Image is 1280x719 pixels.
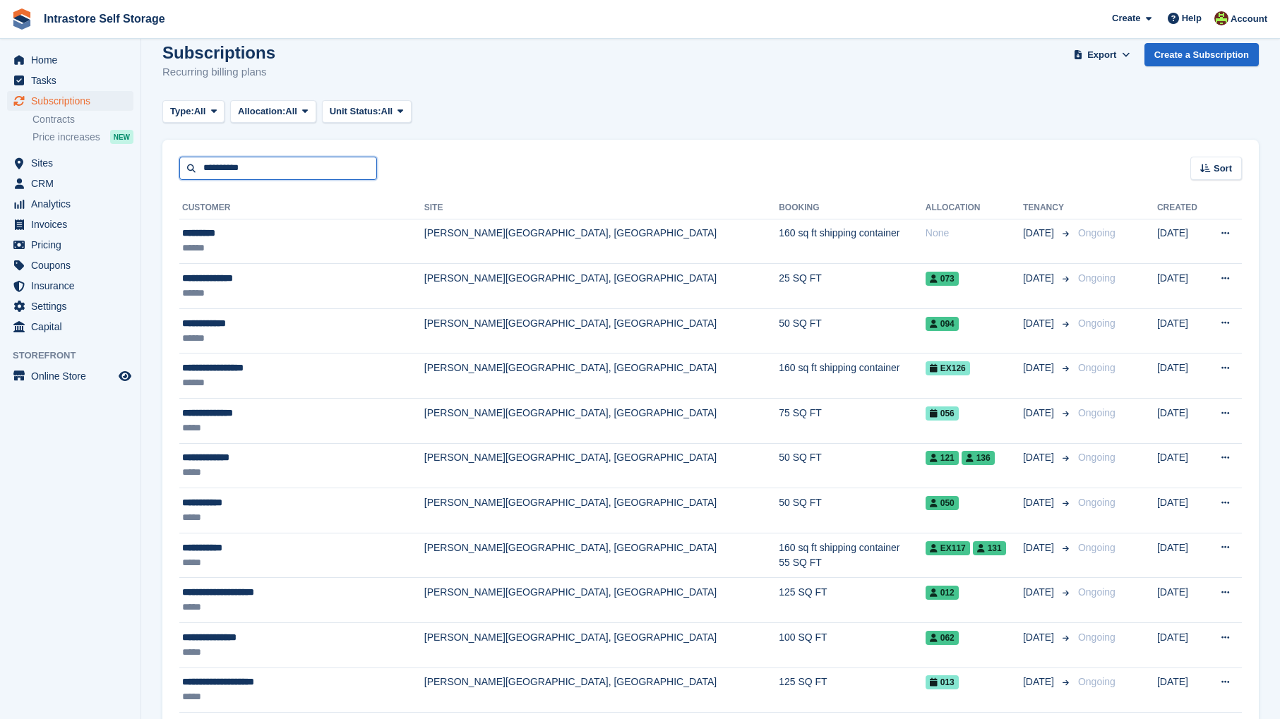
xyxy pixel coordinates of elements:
a: menu [7,174,133,193]
span: [DATE] [1023,585,1057,600]
td: 160 sq ft shipping container [779,354,926,399]
a: menu [7,153,133,173]
span: Account [1231,12,1267,26]
td: [DATE] [1157,399,1206,444]
a: menu [7,91,133,111]
a: menu [7,50,133,70]
span: Settings [31,296,116,316]
td: [DATE] [1157,308,1206,354]
span: 136 [962,451,995,465]
span: [DATE] [1023,675,1057,689]
span: Type: [170,104,194,119]
td: [PERSON_NAME][GEOGRAPHIC_DATA], [GEOGRAPHIC_DATA] [424,308,779,354]
a: menu [7,366,133,386]
td: 50 SQ FT [779,443,926,488]
span: CRM [31,174,116,193]
img: stora-icon-8386f47178a22dfd0bd8f6a31ec36ba5ce8667c1dd55bd0f319d3a0aa187defe.svg [11,8,32,30]
th: Customer [179,197,424,219]
td: [PERSON_NAME][GEOGRAPHIC_DATA], [GEOGRAPHIC_DATA] [424,667,779,713]
span: 121 [926,451,959,465]
span: Insurance [31,276,116,296]
span: Price increases [32,131,100,144]
td: 160 sq ft shipping container 55 SQ FT [779,533,926,578]
a: menu [7,255,133,275]
td: [DATE] [1157,623,1206,668]
span: Ongoing [1078,542,1115,553]
td: [DATE] [1157,667,1206,713]
td: 50 SQ FT [779,488,926,533]
th: Site [424,197,779,219]
h1: Subscriptions [162,43,275,62]
button: Export [1071,43,1133,66]
span: Sort [1214,162,1232,176]
td: [PERSON_NAME][GEOGRAPHIC_DATA], [GEOGRAPHIC_DATA] [424,443,779,488]
td: 75 SQ FT [779,399,926,444]
th: Tenancy [1023,197,1072,219]
span: Invoices [31,215,116,234]
td: [PERSON_NAME][GEOGRAPHIC_DATA], [GEOGRAPHIC_DATA] [424,264,779,309]
td: [PERSON_NAME][GEOGRAPHIC_DATA], [GEOGRAPHIC_DATA] [424,623,779,668]
td: [DATE] [1157,354,1206,399]
span: Home [31,50,116,70]
a: menu [7,194,133,214]
td: [DATE] [1157,488,1206,533]
span: 094 [926,317,959,331]
td: [PERSON_NAME][GEOGRAPHIC_DATA], [GEOGRAPHIC_DATA] [424,399,779,444]
span: 073 [926,272,959,286]
td: [PERSON_NAME][GEOGRAPHIC_DATA], [GEOGRAPHIC_DATA] [424,488,779,533]
span: Ongoing [1078,272,1115,284]
span: 056 [926,406,959,421]
span: Ongoing [1078,227,1115,238]
span: [DATE] [1023,316,1057,331]
span: Pricing [31,235,116,255]
td: 50 SQ FT [779,308,926,354]
a: Contracts [32,113,133,126]
a: Preview store [116,368,133,385]
span: Coupons [31,255,116,275]
div: NEW [110,130,133,144]
td: [DATE] [1157,578,1206,623]
td: [PERSON_NAME][GEOGRAPHIC_DATA], [GEOGRAPHIC_DATA] [424,219,779,264]
span: Export [1087,48,1116,62]
button: Unit Status: All [322,100,412,123]
button: Type: All [162,100,225,123]
span: Storefront [13,349,140,363]
a: menu [7,276,133,296]
span: 013 [926,675,959,689]
span: Allocation: [238,104,285,119]
span: Help [1182,11,1202,25]
span: [DATE] [1023,226,1057,241]
a: menu [7,215,133,234]
span: Create [1112,11,1140,25]
span: Ongoing [1078,452,1115,463]
button: Allocation: All [230,100,316,123]
span: Ongoing [1078,676,1115,687]
td: 100 SQ FT [779,623,926,668]
th: Booking [779,197,926,219]
span: EX117 [926,541,970,555]
td: [DATE] [1157,533,1206,578]
span: Ongoing [1078,407,1115,418]
span: 062 [926,631,959,645]
td: 125 SQ FT [779,667,926,713]
span: Ongoing [1078,362,1115,373]
td: [DATE] [1157,264,1206,309]
th: Allocation [926,197,1023,219]
span: All [194,104,206,119]
span: [DATE] [1023,450,1057,465]
td: [PERSON_NAME][GEOGRAPHIC_DATA], [GEOGRAPHIC_DATA] [424,533,779,578]
span: All [381,104,393,119]
td: 160 sq ft shipping container [779,219,926,264]
span: Ongoing [1078,497,1115,508]
td: [DATE] [1157,443,1206,488]
span: [DATE] [1023,540,1057,555]
span: Subscriptions [31,91,116,111]
td: 25 SQ FT [779,264,926,309]
td: [PERSON_NAME][GEOGRAPHIC_DATA], [GEOGRAPHIC_DATA] [424,578,779,623]
a: menu [7,71,133,90]
span: Ongoing [1078,586,1115,598]
span: Online Store [31,366,116,386]
span: [DATE] [1023,495,1057,510]
span: [DATE] [1023,271,1057,286]
span: Sites [31,153,116,173]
